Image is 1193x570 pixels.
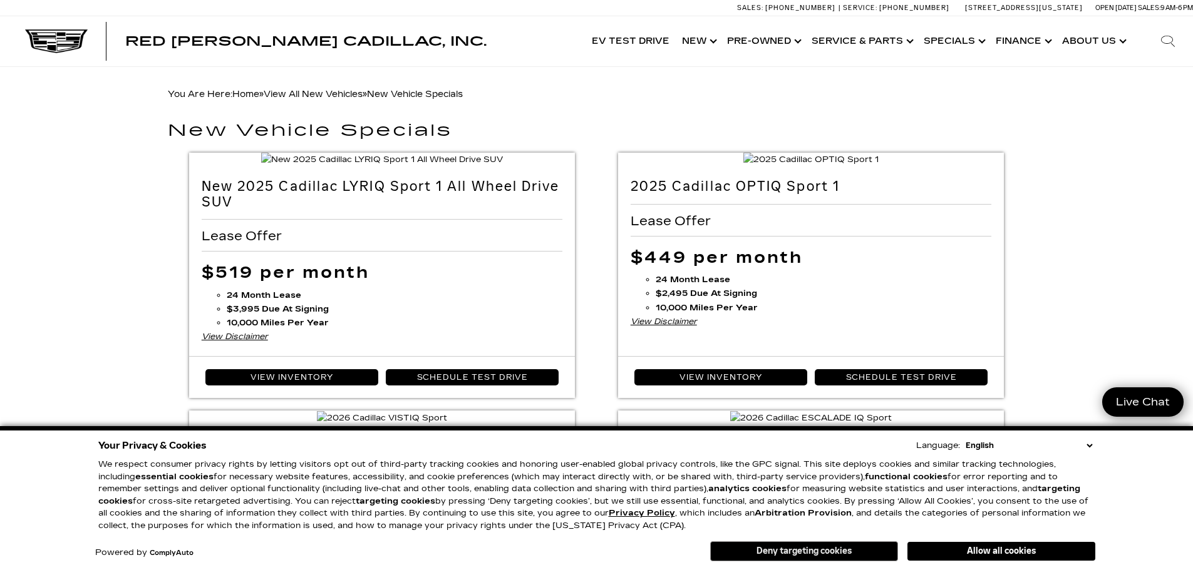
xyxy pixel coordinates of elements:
div: Language: [916,442,960,450]
a: Sales: [PHONE_NUMBER] [737,4,839,11]
img: 2025 Cadillac OPTIQ Sport 1 [743,153,879,166]
strong: 10,000 Miles Per Year [656,303,758,313]
strong: analytics cookies [708,484,787,494]
span: New Vehicle Specials [367,89,463,99]
a: Schedule Test Drive [386,369,559,385]
h1: New Vehicle Specials [168,122,1026,140]
span: Lease Offer [202,229,285,243]
a: ComplyAuto [150,549,194,557]
select: Language Select [963,439,1095,452]
a: EV Test Drive [586,16,676,66]
div: View Disclaimer [202,330,563,344]
span: [PHONE_NUMBER] [765,4,835,12]
a: Home [232,89,259,99]
div: Powered by [95,549,194,557]
img: Cadillac Dark Logo with Cadillac White Text [25,29,88,53]
span: Open [DATE] [1095,4,1137,12]
a: New [676,16,721,66]
a: Service & Parts [805,16,917,66]
strong: $2,495 Due At Signing [656,288,757,298]
a: Specials [917,16,989,66]
span: » [232,89,463,99]
a: View Inventory [205,369,379,385]
span: You Are Here: [168,89,463,99]
img: New 2025 Cadillac LYRIQ Sport 1 All Wheel Drive SUV [261,153,503,166]
strong: essential cookies [135,472,214,482]
a: [STREET_ADDRESS][US_STATE] [965,4,1083,12]
a: Service: [PHONE_NUMBER] [839,4,953,11]
span: Your Privacy & Cookies [98,437,207,454]
span: 24 Month Lease [656,275,730,285]
p: We respect consumer privacy rights by letting visitors opt out of third-party tracking cookies an... [98,459,1095,532]
img: 2026 Cadillac ESCALADE IQ Sport [730,411,892,425]
strong: $3,995 Due At Signing [227,304,329,314]
a: Pre-Owned [721,16,805,66]
span: Service: [843,4,877,12]
a: Schedule Test Drive [815,369,988,385]
span: Lease Offer [631,214,714,228]
span: $449 per month [631,248,803,267]
strong: targeting cookies [98,484,1080,506]
span: Sales: [737,4,763,12]
span: $519 per month [202,263,370,282]
a: Privacy Policy [609,508,675,518]
strong: 10,000 Miles Per Year [227,318,329,328]
a: About Us [1056,16,1130,66]
span: Sales: [1138,4,1160,12]
span: [PHONE_NUMBER] [879,4,949,12]
h2: 2025 Cadillac OPTIQ Sport 1 [631,179,992,194]
a: Live Chat [1102,387,1184,417]
strong: Arbitration Provision [755,508,852,518]
h2: New 2025 Cadillac LYRIQ Sport 1 All Wheel Drive SUV [202,179,563,210]
div: Breadcrumbs [168,86,1026,103]
span: » [264,89,463,99]
a: View All New Vehicles [264,89,363,99]
strong: targeting cookies [356,496,435,506]
img: 2026 Cadillac VISTIQ Sport [317,411,447,425]
span: Red [PERSON_NAME] Cadillac, Inc. [125,34,487,49]
a: Red [PERSON_NAME] Cadillac, Inc. [125,35,487,48]
button: Allow all cookies [907,542,1095,561]
strong: functional cookies [865,472,948,482]
span: Live Chat [1110,395,1176,409]
a: View Inventory [634,369,808,385]
span: 24 Month Lease [227,290,301,300]
button: Deny targeting cookies [710,541,898,561]
a: Finance [989,16,1056,66]
span: 9 AM-6 PM [1160,4,1193,12]
div: View Disclaimer [631,315,992,328]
